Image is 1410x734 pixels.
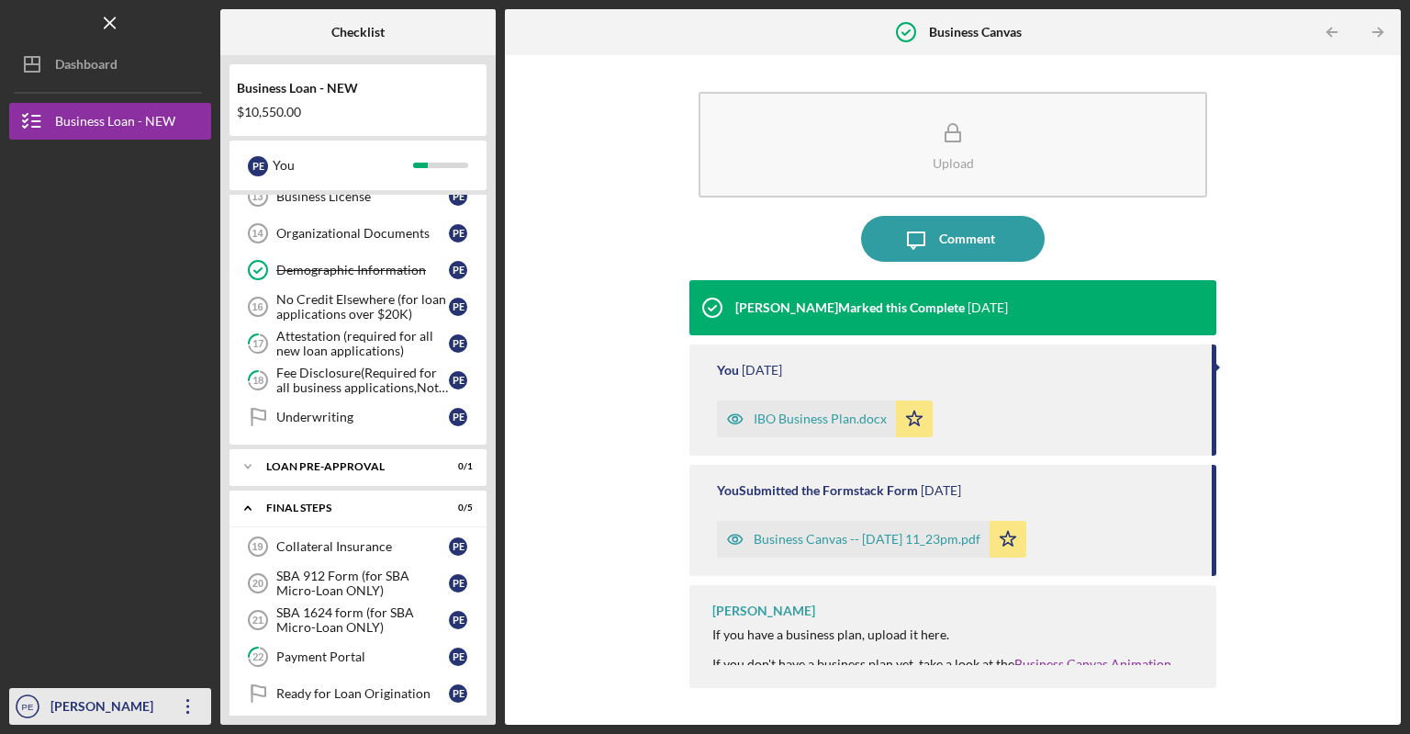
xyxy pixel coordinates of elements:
div: IBO Business Plan.docx [754,412,887,426]
button: IBO Business Plan.docx [717,401,933,437]
div: Collateral Insurance [276,539,449,554]
div: You [717,363,739,378]
div: Dashboard [55,46,117,87]
a: 21SBA 1624 form (for SBA Micro-Loan ONLY)PE [239,602,477,638]
a: Demographic InformationPE [239,252,477,288]
tspan: 17 [252,338,264,350]
tspan: 19 [252,541,263,552]
a: 18Fee Disclosure(Required for all business applications,Not needed for Contractor loans)PE [239,362,477,399]
button: Comment [861,216,1045,262]
div: SBA 912 Form (for SBA Micro-Loan ONLY) [276,569,449,598]
div: P E [449,648,467,666]
a: UnderwritingPE [239,399,477,435]
div: P E [449,408,467,426]
div: P E [449,371,467,390]
div: You [273,150,413,181]
tspan: 16 [252,301,263,312]
div: You Submitted the Formstack Form [717,483,918,498]
div: Business Loan - NEW [237,81,479,96]
a: 13Business LicensePE [239,178,477,215]
a: 17Attestation (required for all new loan applications)PE [239,325,477,362]
button: Business Loan - NEW [9,103,211,140]
div: Demographic Information [276,263,449,277]
a: Ready for Loan OriginationPE [239,675,477,712]
time: 2025-09-29 14:54 [968,300,1008,315]
a: 20SBA 912 Form (for SBA Micro-Loan ONLY)PE [239,565,477,602]
div: P E [449,261,467,279]
div: P E [449,611,467,629]
div: Business License [276,189,449,204]
div: Fee Disclosure(Required for all business applications,Not needed for Contractor loans) [276,366,449,395]
div: Underwriting [276,410,449,424]
div: [PERSON_NAME] Marked this Complete [735,300,965,315]
tspan: 13 [252,191,263,202]
div: P E [449,187,467,206]
div: P E [449,684,467,703]
div: P E [449,298,467,316]
div: Business Loan - NEW [55,103,175,144]
div: P E [449,334,467,353]
div: 0 / 1 [440,461,473,472]
div: Business Canvas -- [DATE] 11_23pm.pdf [754,532,980,547]
button: Upload [699,92,1207,198]
div: Attestation (required for all new loan applications) [276,329,449,358]
tspan: 18 [252,375,263,387]
div: [PERSON_NAME] [712,604,815,618]
div: No Credit Elsewhere (for loan applications over $20K) [276,292,449,322]
time: 2025-09-26 03:37 [742,363,782,378]
tspan: 14 [252,228,263,239]
div: 0 / 5 [440,503,473,514]
div: P E [248,156,268,176]
text: PE [22,702,34,712]
div: SBA 1624 form (for SBA Micro-Loan ONLY) [276,605,449,635]
div: [PERSON_NAME] [46,688,165,729]
a: 19Collateral InsurancePE [239,528,477,565]
div: Ready for Loan Origination [276,686,449,701]
time: 2025-09-26 03:23 [921,483,961,498]
tspan: 21 [252,615,263,626]
button: Dashboard [9,46,211,83]
b: Business Canvas [929,25,1022,40]
div: Organizational Documents [276,226,449,241]
button: Business Canvas -- [DATE] 11_23pm.pdf [717,521,1026,558]
div: Upload [933,156,974,170]
div: P E [449,537,467,556]
div: $10,550.00 [237,105,479,119]
a: 22Payment PortalPE [239,638,477,675]
div: If you have a business plan, upload it here. If you don't have a business plan yet, take a look a... [712,627,1198,701]
a: 14Organizational DocumentsPE [239,215,477,252]
tspan: 22 [252,651,263,663]
a: 16No Credit Elsewhere (for loan applications over $20K)PE [239,288,477,325]
b: Checklist [331,25,385,40]
div: Comment [939,216,995,262]
button: PE[PERSON_NAME] [9,688,211,725]
div: LOAN PRE-APPROVAL [266,461,427,472]
div: P E [449,574,467,593]
div: FINAL STEPS [266,503,427,514]
div: P E [449,224,467,243]
tspan: 20 [252,578,263,589]
div: Payment Portal [276,649,449,664]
